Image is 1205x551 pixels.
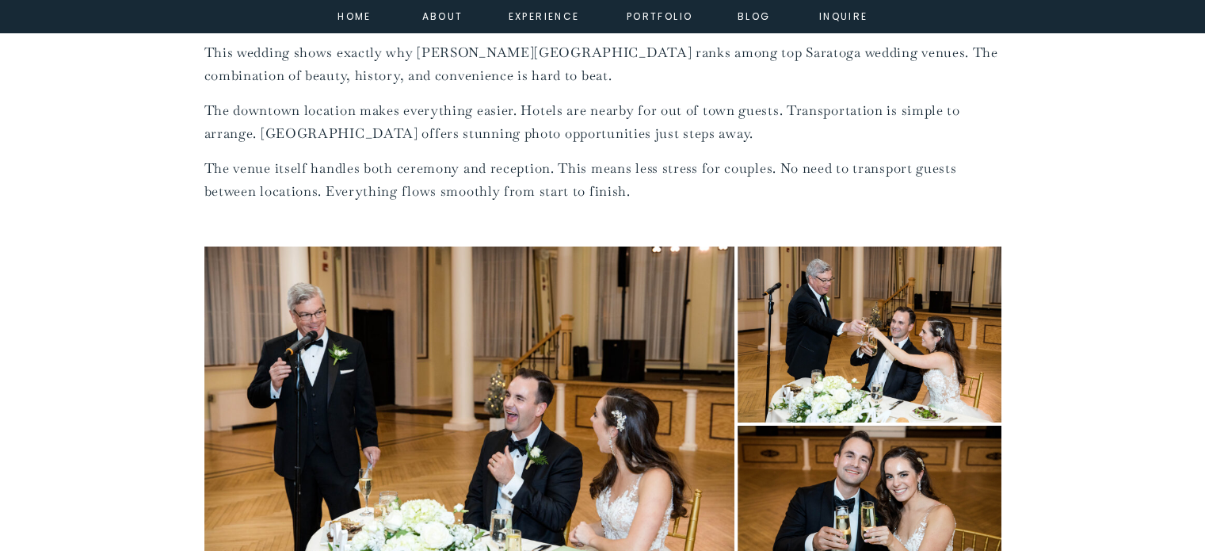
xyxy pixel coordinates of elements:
[509,8,573,22] a: experience
[815,8,872,22] a: inquire
[334,8,376,22] a: home
[204,7,1001,23] h2: Why [PERSON_NAME] Casino Stands Out
[626,8,694,22] a: portfolio
[204,41,1001,86] p: This wedding shows exactly why [PERSON_NAME][GEOGRAPHIC_DATA] ranks among top Saratoga wedding ve...
[738,247,1001,423] img: Open image 2 of 3 in full-screen
[726,8,783,22] a: Blog
[422,8,458,22] a: about
[204,99,1001,144] p: The downtown location makes everything easier. Hotels are nearby for out of town guests. Transpor...
[204,157,1001,202] p: The venue itself handles both ceremony and reception. This means less stress for couples. No need...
